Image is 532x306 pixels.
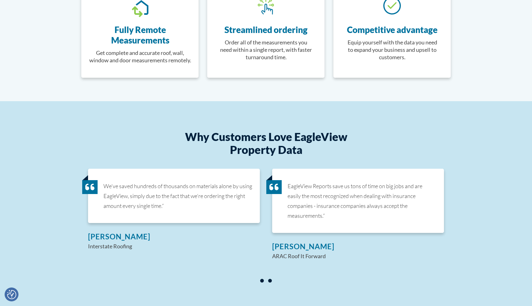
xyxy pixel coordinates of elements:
[88,244,260,249] span: Interstate Roofing
[288,181,436,221] p: EagleView Reports save us tons of time on big jobs and are easily the most recognized when dealin...
[348,39,437,60] span: Equip yourself with the data you need to expand your business and upsell to customers.
[272,254,444,259] span: ARAC Roof It Forward
[220,39,312,60] span: Order all of the measurements you need within a single report, with faster turnaround time.
[7,290,16,299] img: Revisit consent button
[88,234,260,239] h3: [PERSON_NAME]
[185,130,347,156] span: Why Customers Love EagleView Property Data
[272,244,444,249] h3: [PERSON_NAME]
[224,24,308,35] span: Streamlined ordering
[347,24,437,35] span: Competitive advantage
[103,181,252,211] p: We’ve saved hundreds of thousands on materials alone by using EagleView, simply due to the fact t...
[111,24,169,45] span: Fully Remote Measurements
[89,49,191,64] span: Get complete and accurate roof, wall, window and door measurements remotely.
[7,290,16,299] button: Consent Preferences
